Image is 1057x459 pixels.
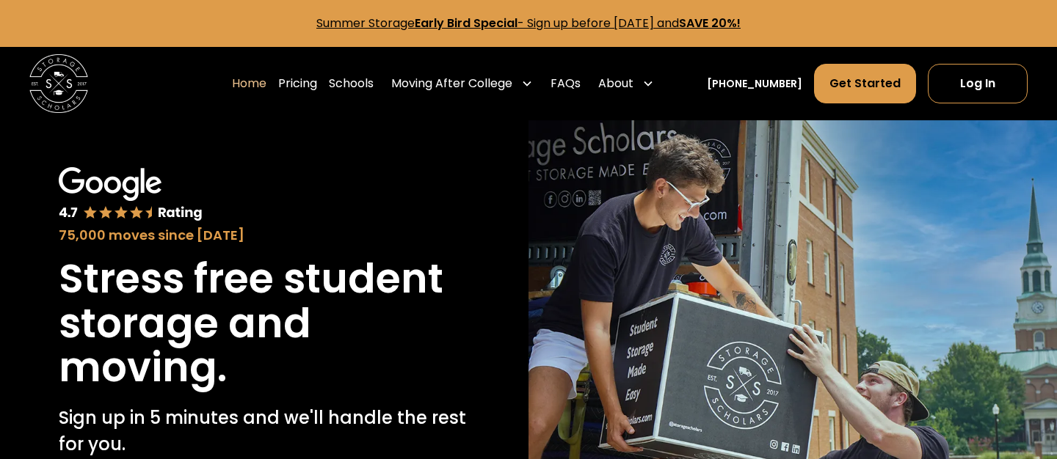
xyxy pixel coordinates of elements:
a: Log In [928,64,1028,103]
div: 75,000 moves since [DATE] [59,225,470,245]
a: Get Started [814,64,916,103]
a: [PHONE_NUMBER] [707,76,802,92]
img: Google 4.7 star rating [59,167,203,222]
a: Pricing [278,63,317,104]
div: Moving After College [391,75,512,92]
a: Summer StorageEarly Bird Special- Sign up before [DATE] andSAVE 20%! [316,15,741,32]
div: About [598,75,633,92]
img: Storage Scholars main logo [29,54,88,113]
a: FAQs [551,63,581,104]
p: Sign up in 5 minutes and we'll handle the rest for you. [59,405,470,458]
strong: Early Bird Special [415,15,517,32]
a: Schools [329,63,374,104]
strong: SAVE 20%! [679,15,741,32]
h1: Stress free student storage and moving. [59,257,470,390]
a: Home [232,63,266,104]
